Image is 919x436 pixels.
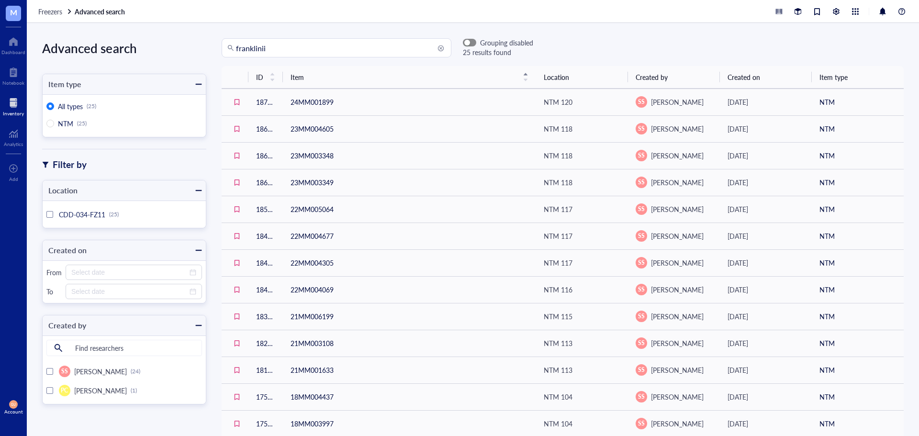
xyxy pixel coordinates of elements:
[283,223,536,249] td: 22MM004677
[283,357,536,383] td: 21MM001633
[728,204,804,214] div: [DATE]
[3,111,24,116] div: Inventory
[638,419,645,428] span: SS
[43,78,81,91] div: Item type
[283,196,536,223] td: 22MM005064
[638,392,645,401] span: SS
[812,357,904,383] td: NTM
[728,284,804,295] div: [DATE]
[42,38,206,58] div: Advanced search
[283,249,536,276] td: 22MM004305
[61,367,68,376] span: SS
[728,338,804,348] div: [DATE]
[248,303,283,330] td: 18336
[4,126,23,147] a: Analytics
[728,177,804,188] div: [DATE]
[638,312,645,321] span: SS
[283,330,536,357] td: 21MM003108
[812,330,904,357] td: NTM
[2,80,24,86] div: Notebook
[283,115,536,142] td: 23MM004605
[283,303,536,330] td: 21MM006199
[283,66,536,89] th: Item
[728,391,804,402] div: [DATE]
[728,231,804,241] div: [DATE]
[283,383,536,410] td: 18MM004437
[248,142,283,169] td: 18614
[638,178,645,187] span: SS
[11,402,15,406] span: GU
[544,204,572,214] div: NTM 117
[46,268,62,277] div: From
[256,72,264,82] span: ID
[812,66,904,89] th: Item type
[283,89,536,115] td: 24MM001899
[248,169,283,196] td: 18608
[544,311,572,322] div: NTM 115
[638,339,645,347] span: SS
[812,89,904,115] td: NTM
[71,286,188,297] input: Select date
[38,7,62,16] span: Freezers
[638,98,645,106] span: SS
[812,249,904,276] td: NTM
[812,303,904,330] td: NTM
[75,7,127,16] a: Advanced search
[651,124,704,134] span: [PERSON_NAME]
[43,244,87,257] div: Created on
[728,257,804,268] div: [DATE]
[812,142,904,169] td: NTM
[4,409,23,414] div: Account
[2,65,24,86] a: Notebook
[544,177,572,188] div: NTM 118
[651,258,704,268] span: [PERSON_NAME]
[248,223,283,249] td: 18487
[74,386,127,395] span: [PERSON_NAME]
[651,231,704,241] span: [PERSON_NAME]
[728,97,804,107] div: [DATE]
[53,158,87,171] div: Filter by
[812,223,904,249] td: NTM
[248,66,283,89] th: ID
[638,205,645,213] span: SS
[43,184,78,197] div: Location
[248,330,283,357] td: 18227
[544,257,572,268] div: NTM 117
[248,115,283,142] td: 18644
[1,49,25,55] div: Dashboard
[74,367,127,376] span: [PERSON_NAME]
[651,178,704,187] span: [PERSON_NAME]
[651,312,704,321] span: [PERSON_NAME]
[248,89,283,115] td: 18769
[248,357,283,383] td: 18162
[10,6,17,18] span: M
[248,249,283,276] td: 18483
[131,387,137,394] div: (1)
[109,211,119,218] div: (25)
[61,386,68,395] span: PC
[4,141,23,147] div: Analytics
[651,338,704,348] span: [PERSON_NAME]
[463,47,533,57] div: 25 results found
[812,196,904,223] td: NTM
[638,151,645,160] span: SS
[480,38,533,47] div: Grouping disabled
[1,34,25,55] a: Dashboard
[638,366,645,374] span: SS
[58,119,73,128] span: NTM
[651,151,704,160] span: [PERSON_NAME]
[651,419,704,428] span: [PERSON_NAME]
[131,368,140,375] div: (24)
[43,319,86,332] div: Created by
[87,102,96,110] div: (25)
[544,123,572,134] div: NTM 118
[283,169,536,196] td: 23MM003349
[544,391,572,402] div: NTM 104
[544,338,572,348] div: NTM 113
[720,66,812,89] th: Created on
[283,276,536,303] td: 22MM004069
[536,66,628,89] th: Location
[638,124,645,133] span: SS
[651,204,704,214] span: [PERSON_NAME]
[544,231,572,241] div: NTM 117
